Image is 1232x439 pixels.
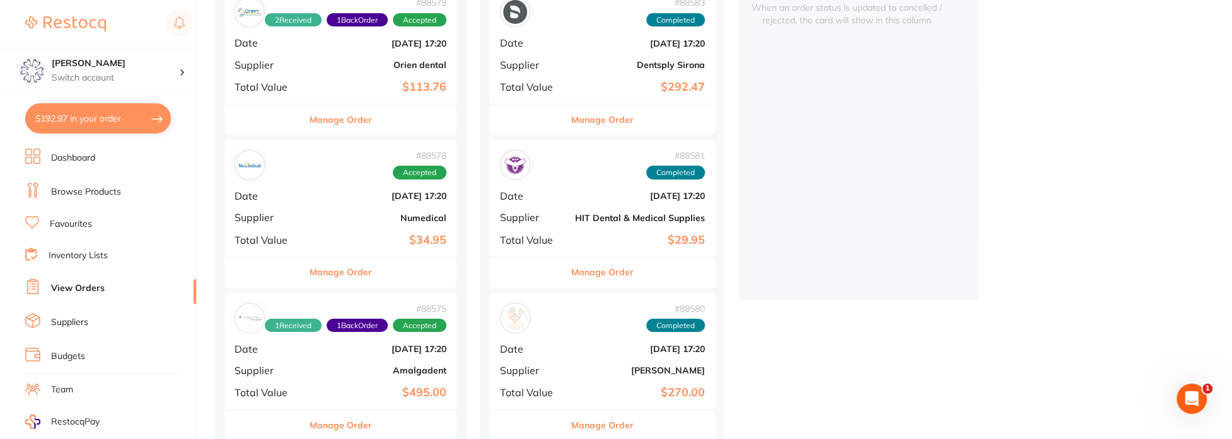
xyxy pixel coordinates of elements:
[238,153,262,177] img: Numedical
[235,190,302,202] span: Date
[393,13,446,27] span: Accepted
[503,153,527,177] img: HIT Dental & Medical Supplies
[224,140,456,288] div: Numedical#88578AcceptedDate[DATE] 17:20SupplierNumedicalTotal Value$34.95Manage Order
[575,81,705,94] b: $292.47
[500,212,565,223] span: Supplier
[312,38,446,48] b: [DATE] 17:20
[393,319,446,333] span: Accepted
[575,365,705,375] b: [PERSON_NAME]
[575,213,705,223] b: HIT Dental & Medical Supplies
[312,81,446,94] b: $113.76
[51,350,85,363] a: Budgets
[503,306,527,330] img: Henry Schein Halas
[51,282,105,295] a: View Orders
[575,234,705,247] b: $29.95
[235,59,302,71] span: Supplier
[327,319,388,333] span: Back orders
[51,152,95,164] a: Dashboard
[265,304,446,314] span: # 88575
[235,387,302,398] span: Total Value
[500,365,565,376] span: Supplier
[235,234,302,246] span: Total Value
[500,343,565,355] span: Date
[51,316,88,329] a: Suppliers
[575,191,705,201] b: [DATE] 17:20
[575,386,705,399] b: $270.00
[1177,384,1207,414] iframe: Intercom live chat
[646,166,705,180] span: Completed
[312,344,446,354] b: [DATE] 17:20
[571,105,634,135] button: Manage Order
[265,13,322,27] span: Received
[20,58,45,83] img: Eumundi Dental
[393,166,446,180] span: Accepted
[235,365,302,376] span: Supplier
[25,414,100,429] a: RestocqPay
[25,16,106,31] img: Restocq Logo
[235,212,302,223] span: Supplier
[312,213,446,223] b: Numedical
[646,151,705,161] span: # 88581
[51,384,73,396] a: Team
[25,414,40,429] img: RestocqPay
[51,416,100,428] span: RestocqPay
[500,190,565,202] span: Date
[575,344,705,354] b: [DATE] 17:20
[235,37,302,48] span: Date
[500,387,565,398] span: Total Value
[500,59,565,71] span: Supplier
[500,37,565,48] span: Date
[265,319,322,333] span: Received
[49,249,108,262] a: Inventory Lists
[500,81,565,93] span: Total Value
[646,13,705,27] span: Completed
[312,365,446,375] b: Amalgadent
[571,257,634,287] button: Manage Order
[500,234,565,246] span: Total Value
[646,319,705,333] span: Completed
[51,186,121,198] a: Browse Products
[50,218,92,231] a: Favourites
[312,191,446,201] b: [DATE] 17:20
[1202,384,1212,394] span: 1
[646,304,705,314] span: # 88580
[312,60,446,70] b: Orien dental
[310,105,372,135] button: Manage Order
[312,386,446,399] b: $495.00
[312,234,446,247] b: $34.95
[575,60,705,70] b: Dentsply Sirona
[393,151,446,161] span: # 88578
[327,13,388,27] span: Back orders
[238,306,262,330] img: Amalgadent
[25,9,106,38] a: Restocq Logo
[25,103,171,134] button: $192.97 in your order
[52,57,179,70] h4: Eumundi Dental
[235,81,302,93] span: Total Value
[235,343,302,355] span: Date
[52,72,179,84] p: Switch account
[310,257,372,287] button: Manage Order
[575,38,705,48] b: [DATE] 17:20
